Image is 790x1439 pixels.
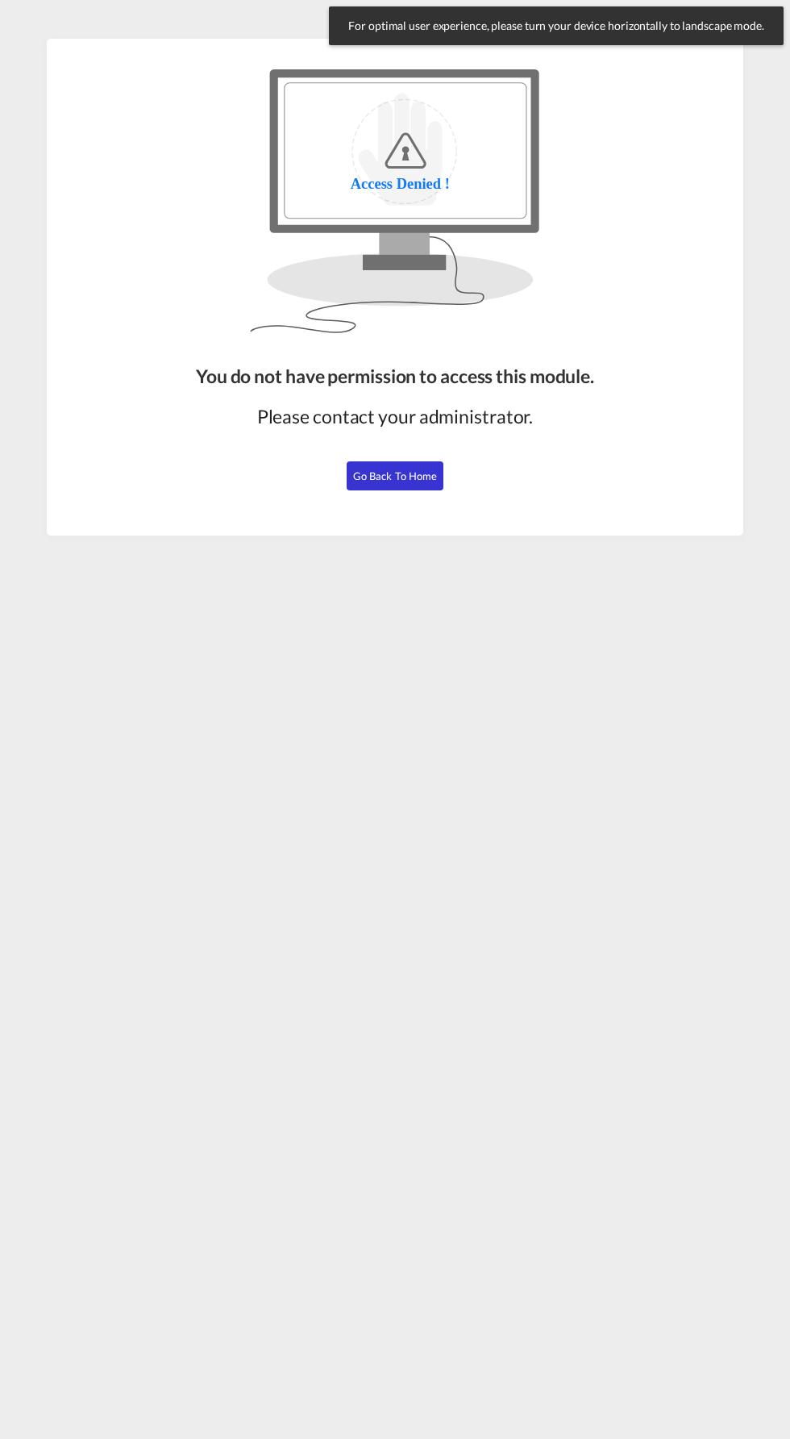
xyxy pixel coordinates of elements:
[257,405,534,428] span: Please contact your administrator.
[127,52,663,350] img: access-denied.svg
[196,363,594,389] div: You do not have permission to access this module.
[347,461,443,490] button: Go Back to Home
[343,18,769,34] span: For optimal user experience, please turn your device horizontally to landscape mode.
[353,469,438,482] span: Go Back to Home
